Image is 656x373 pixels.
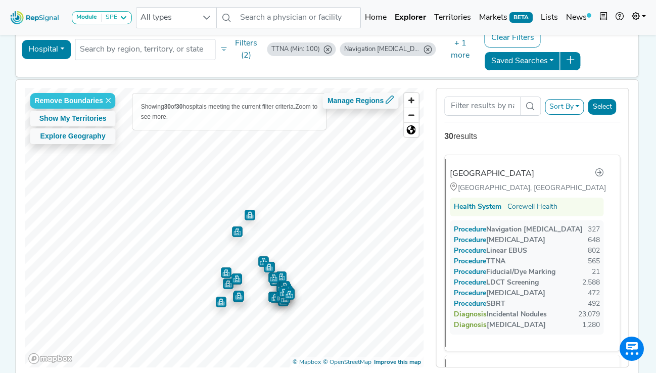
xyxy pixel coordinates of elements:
[276,271,287,282] div: Map marker
[267,42,336,56] div: TTNA (Min: 100)
[464,321,487,329] span: Diagnosis
[464,237,486,244] span: Procedure
[464,268,486,276] span: Procedure
[231,273,242,284] div: Map marker
[218,35,265,64] button: Filters (2)
[454,235,545,246] div: [MEDICAL_DATA]
[588,246,600,256] div: 802
[454,299,505,309] div: SBRT
[404,122,418,137] button: Reset bearing to north
[537,8,562,28] a: Lists
[270,292,280,303] div: Map marker
[404,108,418,122] button: Zoom out
[323,359,371,365] a: OpenStreetMap
[30,128,115,144] button: Explore Geography
[279,281,290,292] div: Map marker
[340,42,436,56] div: Navigation Bronchoscopy (Min: 1, Max: 10)
[374,359,421,365] a: Map feedback
[293,359,321,365] a: Mapbox
[80,43,211,56] input: Search by region, territory, or state
[562,8,595,28] a: News
[454,277,539,288] div: LDCT Screening
[588,99,617,115] button: Select
[176,103,182,110] b: 30
[450,168,534,180] div: [GEOGRAPHIC_DATA]
[582,320,600,331] div: 1,280
[233,292,244,302] div: Map marker
[454,224,583,235] div: Navigation [MEDICAL_DATA]
[221,267,231,278] div: Map marker
[102,14,117,22] div: SPE
[588,299,600,309] div: 492
[404,93,418,108] button: Zoom in
[258,256,269,267] div: Map marker
[588,235,600,246] div: 648
[136,8,197,28] span: All types
[464,311,487,318] span: Diagnosis
[444,132,453,141] strong: 30
[223,278,233,289] div: Map marker
[592,267,600,277] div: 21
[30,93,115,109] button: Remove Boundaries
[454,202,501,212] div: Health System
[323,93,398,109] button: Manage Regions
[245,210,255,220] div: Map marker
[72,11,132,24] button: ModuleSPE
[438,34,483,65] button: + 1 more
[595,167,604,180] a: Go to hospital profile
[509,12,533,22] span: BETA
[578,309,600,320] div: 23,079
[454,309,547,320] div: Incidental Nodules
[275,292,286,302] div: Map marker
[454,267,555,277] div: Fiducial/Dye Marking
[271,44,320,54] div: TTNA (Min: 100)
[344,44,420,54] div: Navigation [MEDICAL_DATA] (Min: 1, Max: 10)
[231,274,242,285] div: Map marker
[268,272,279,283] div: Map marker
[454,256,505,267] div: TTNA
[233,291,244,301] div: Map marker
[284,289,295,300] div: Map marker
[454,246,527,256] div: Linear EBUS
[464,290,486,297] span: Procedure
[30,111,115,126] button: Show My Territories
[270,275,280,286] div: Map marker
[588,256,600,267] div: 565
[444,130,620,143] div: results
[232,226,243,237] div: Map marker
[268,292,279,302] div: Map marker
[276,282,287,293] div: Map marker
[164,103,171,110] b: 30
[361,8,391,28] a: Home
[464,279,486,287] span: Procedure
[507,202,557,212] a: Corewell Health
[236,7,361,28] input: Search a physician or facility
[485,52,560,71] button: Saved Searches
[264,262,274,272] div: Map marker
[278,287,289,298] div: Map marker
[391,8,430,28] a: Explorer
[25,88,424,368] canvas: Map
[588,288,600,299] div: 472
[545,99,584,115] button: Sort By
[76,14,97,20] strong: Module
[582,277,600,288] div: 2,588
[404,123,418,137] span: Reset zoom
[216,297,226,307] div: Map marker
[141,103,318,120] span: Zoom to see more.
[595,8,612,28] button: Intel Book
[450,182,603,194] div: [GEOGRAPHIC_DATA], [GEOGRAPHIC_DATA]
[475,8,537,28] a: MarketsBETA
[464,300,486,308] span: Procedure
[279,293,290,304] div: Map marker
[464,226,486,234] span: Procedure
[28,353,72,364] a: Mapbox logo
[444,97,521,116] input: Search Term
[430,8,475,28] a: Territories
[282,286,293,296] div: Map marker
[588,224,600,235] div: 327
[278,296,289,306] div: Map marker
[464,258,486,265] span: Procedure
